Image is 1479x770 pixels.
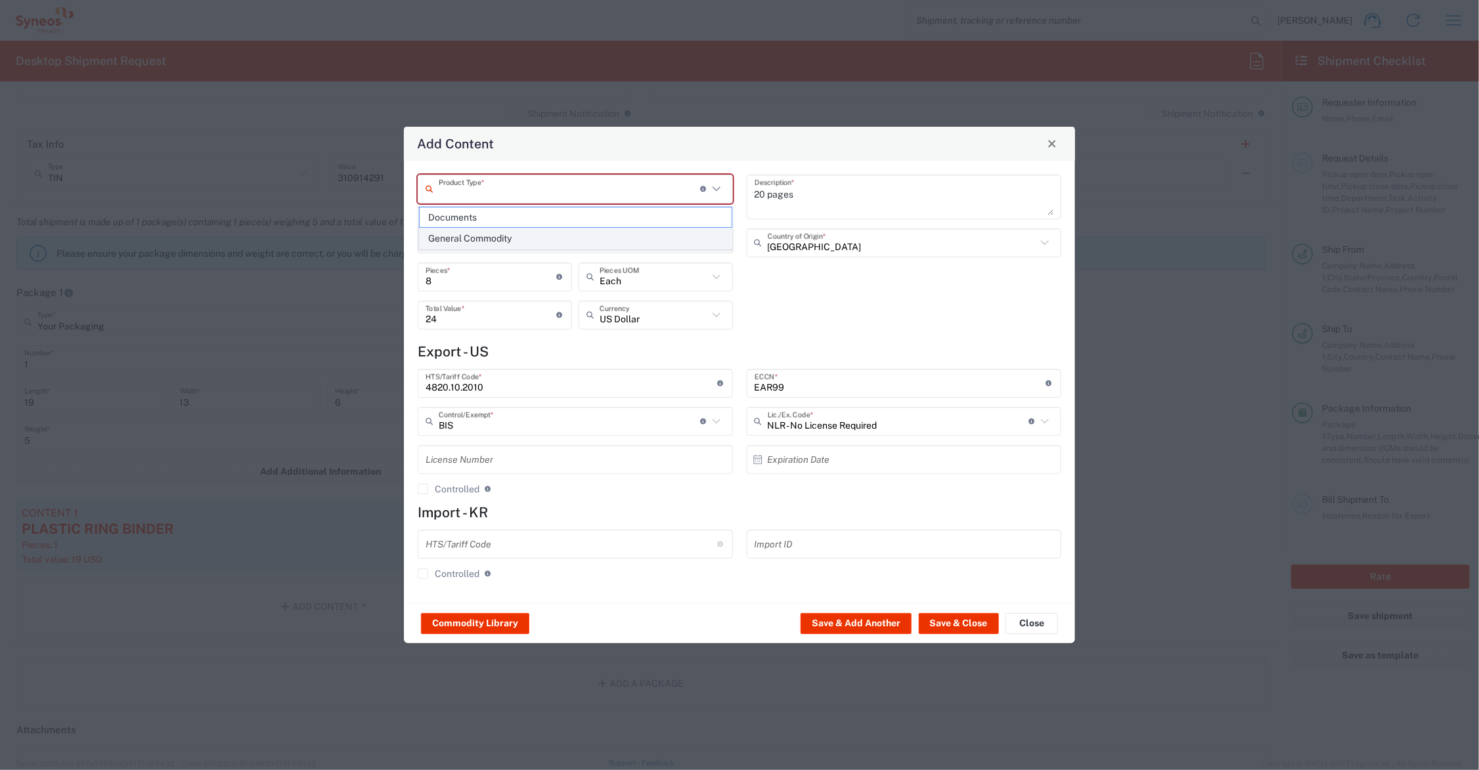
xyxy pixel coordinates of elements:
[418,134,495,153] h4: Add Content
[418,568,479,579] label: Controlled
[1043,135,1061,153] button: Close
[421,613,529,634] button: Commodity Library
[418,203,733,215] div: This field is required
[418,504,1061,521] h4: Import - KR
[418,484,479,494] label: Controlled
[418,343,1061,360] h4: Export - US
[801,613,912,634] button: Save & Add Another
[420,207,732,228] span: Documents
[1005,613,1058,634] button: Close
[919,613,999,634] button: Save & Close
[420,228,732,249] span: General Commodity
